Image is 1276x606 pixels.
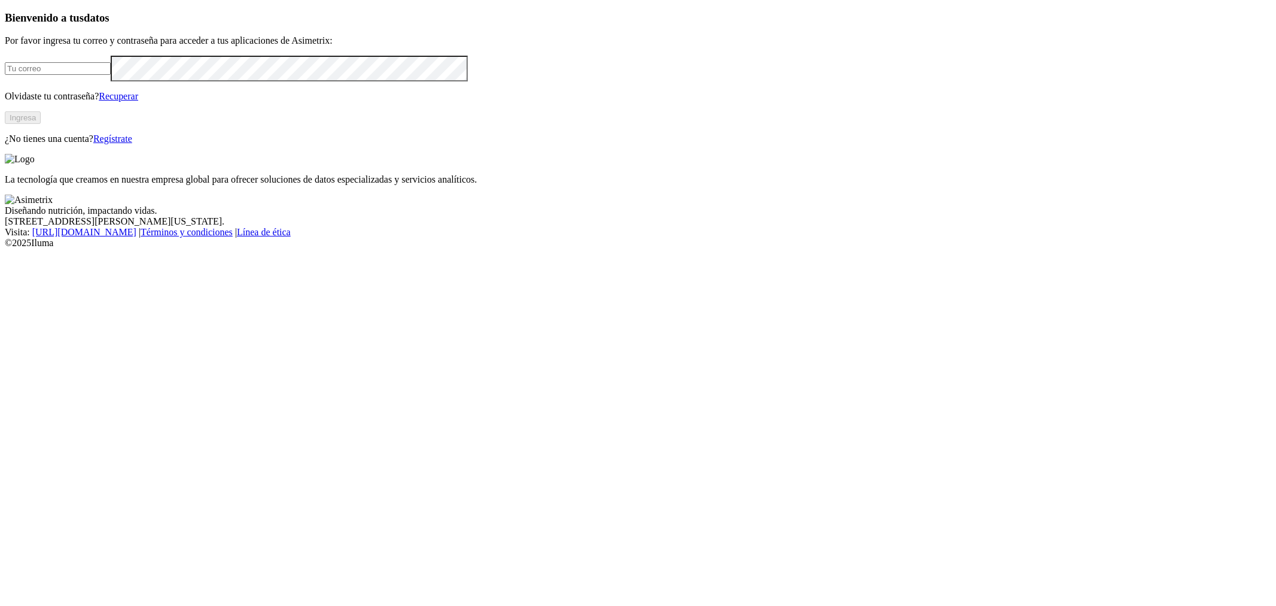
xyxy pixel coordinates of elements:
[141,227,233,237] a: Términos y condiciones
[93,134,132,144] a: Regístrate
[5,216,1271,227] div: [STREET_ADDRESS][PERSON_NAME][US_STATE].
[5,195,53,205] img: Asimetrix
[5,91,1271,102] p: Olvidaste tu contraseña?
[32,227,136,237] a: [URL][DOMAIN_NAME]
[5,62,111,75] input: Tu correo
[237,227,291,237] a: Línea de ética
[5,11,1271,25] h3: Bienvenido a tus
[5,111,41,124] button: Ingresa
[5,205,1271,216] div: Diseñando nutrición, impactando vidas.
[99,91,138,101] a: Recuperar
[5,134,1271,144] p: ¿No tienes una cuenta?
[5,174,1271,185] p: La tecnología que creamos en nuestra empresa global para ofrecer soluciones de datos especializad...
[5,154,35,165] img: Logo
[5,227,1271,238] div: Visita : | |
[84,11,109,24] span: datos
[5,35,1271,46] p: Por favor ingresa tu correo y contraseña para acceder a tus aplicaciones de Asimetrix:
[5,238,1271,249] div: © 2025 Iluma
